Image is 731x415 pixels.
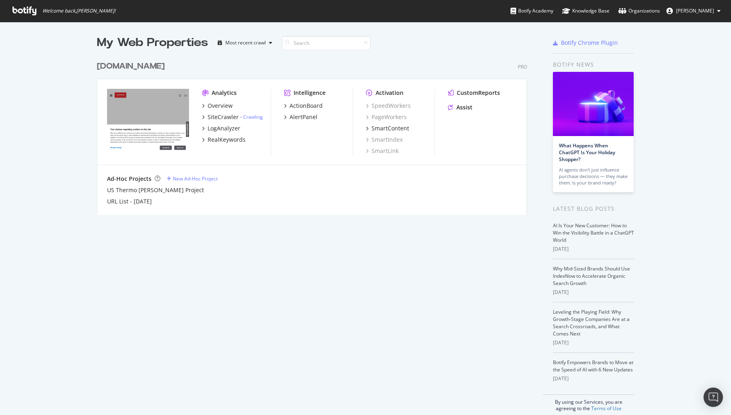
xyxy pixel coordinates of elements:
[225,40,266,45] div: Most recent crawl
[372,124,409,132] div: SmartContent
[553,222,634,243] a: AI Is Your New Customer: How to Win the Visibility Battle in a ChatGPT World
[562,7,609,15] div: Knowledge Base
[243,113,263,120] a: Crawling
[97,61,168,72] a: [DOMAIN_NAME]
[376,89,403,97] div: Activation
[290,113,317,121] div: AlertPanel
[448,103,473,111] a: Assist
[282,36,371,50] input: Search
[208,136,246,144] div: RealKeywords
[543,394,634,412] div: By using our Services, you are agreeing to the
[559,142,615,163] a: What Happens When ChatGPT Is Your Holiday Shopper?
[618,7,660,15] div: Organizations
[559,167,628,186] div: AI agents don’t just influence purchase decisions — they make them. Is your brand ready?
[366,102,411,110] a: SpeedWorkers
[173,175,218,182] div: New Ad-Hoc Project
[202,102,233,110] a: Overview
[366,147,399,155] a: SmartLink
[553,375,634,382] div: [DATE]
[553,245,634,253] div: [DATE]
[553,204,634,213] div: Latest Blog Posts
[456,103,473,111] div: Assist
[366,124,409,132] a: SmartContent
[553,72,634,136] img: What Happens When ChatGPT Is Your Holiday Shopper?
[240,113,263,120] div: -
[42,8,116,14] span: Welcome back, [PERSON_NAME] !
[553,339,634,346] div: [DATE]
[284,102,323,110] a: ActionBoard
[553,39,618,47] a: Botify Chrome Plugin
[660,4,727,17] button: [PERSON_NAME]
[366,136,403,144] a: SmartIndex
[553,308,630,337] a: Leveling the Playing Field: Why Growth-Stage Companies Are at a Search Crossroads, and What Comes...
[208,124,240,132] div: LogAnalyzer
[553,359,633,373] a: Botify Empowers Brands to Move at the Speed of AI with 6 New Updates
[214,36,275,49] button: Most recent crawl
[202,113,263,121] a: SiteCrawler- Crawling
[518,63,527,70] div: Pro
[107,89,189,154] img: thermofisher.com
[208,102,233,110] div: Overview
[510,7,553,15] div: Botify Academy
[97,61,165,72] div: [DOMAIN_NAME]
[553,60,634,69] div: Botify news
[107,175,151,183] div: Ad-Hoc Projects
[676,7,714,14] span: Sarah Burroughs
[212,89,237,97] div: Analytics
[202,136,246,144] a: RealKeywords
[553,289,634,296] div: [DATE]
[704,388,723,407] div: Open Intercom Messenger
[448,89,500,97] a: CustomReports
[167,175,218,182] a: New Ad-Hoc Project
[561,39,618,47] div: Botify Chrome Plugin
[553,265,630,287] a: Why Mid-Sized Brands Should Use IndexNow to Accelerate Organic Search Growth
[290,102,323,110] div: ActionBoard
[97,51,534,215] div: grid
[591,405,622,412] a: Terms of Use
[208,113,239,121] div: SiteCrawler
[284,113,317,121] a: AlertPanel
[107,186,204,194] a: US Thermo [PERSON_NAME] Project
[107,197,152,205] a: URL List - [DATE]
[202,124,240,132] a: LogAnalyzer
[457,89,500,97] div: CustomReports
[366,113,407,121] a: PageWorkers
[294,89,326,97] div: Intelligence
[97,35,208,51] div: My Web Properties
